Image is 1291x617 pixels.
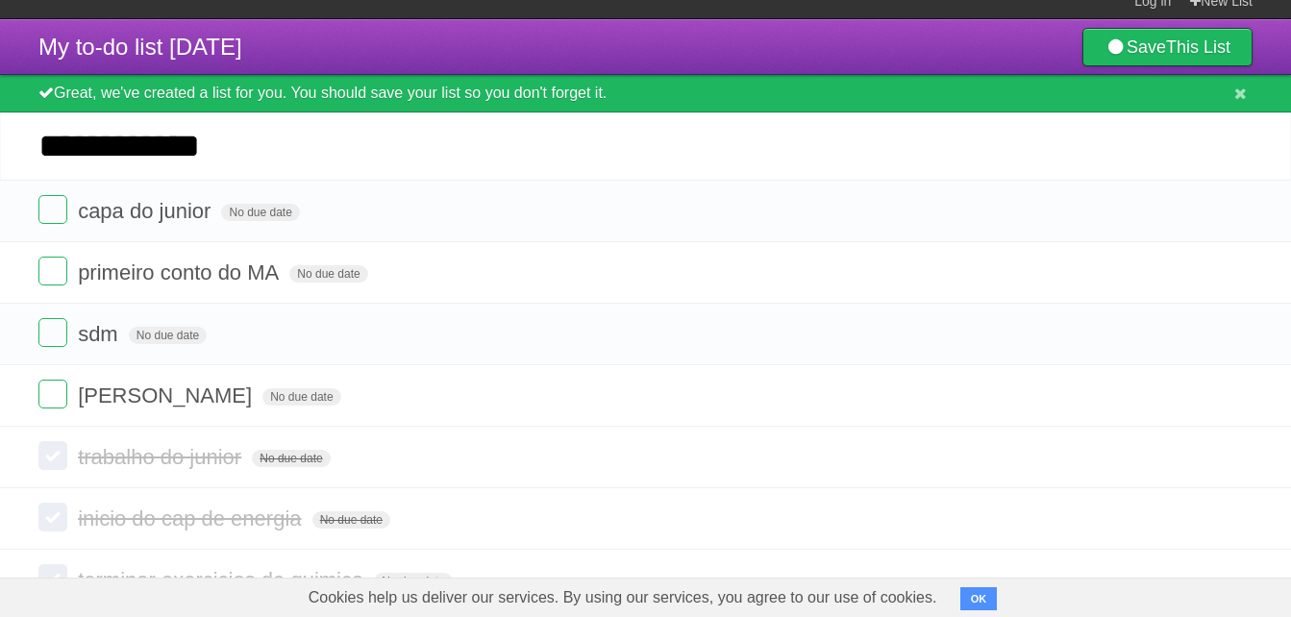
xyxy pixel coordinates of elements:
span: capa do junior [78,199,215,223]
label: Done [38,564,67,593]
span: inicio do cap de energia [78,506,306,531]
label: Done [38,503,67,531]
span: sdm [78,322,123,346]
span: [PERSON_NAME] [78,383,257,407]
label: Done [38,318,67,347]
span: No due date [252,450,330,467]
span: No due date [129,327,207,344]
span: No due date [374,573,452,590]
a: SaveThis List [1082,28,1253,66]
span: Cookies help us deliver our services. By using our services, you agree to our use of cookies. [289,579,956,617]
label: Done [38,257,67,285]
label: Done [38,380,67,408]
span: trabalho do junior [78,445,246,469]
span: primeiro conto do MA [78,260,284,284]
button: OK [960,587,998,610]
span: My to-do list [DATE] [38,34,242,60]
span: No due date [289,265,367,283]
label: Done [38,441,67,470]
span: No due date [262,388,340,406]
b: This List [1166,37,1230,57]
span: No due date [221,204,299,221]
span: No due date [312,511,390,529]
span: terminar exercicios de quimica [78,568,368,592]
label: Done [38,195,67,224]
